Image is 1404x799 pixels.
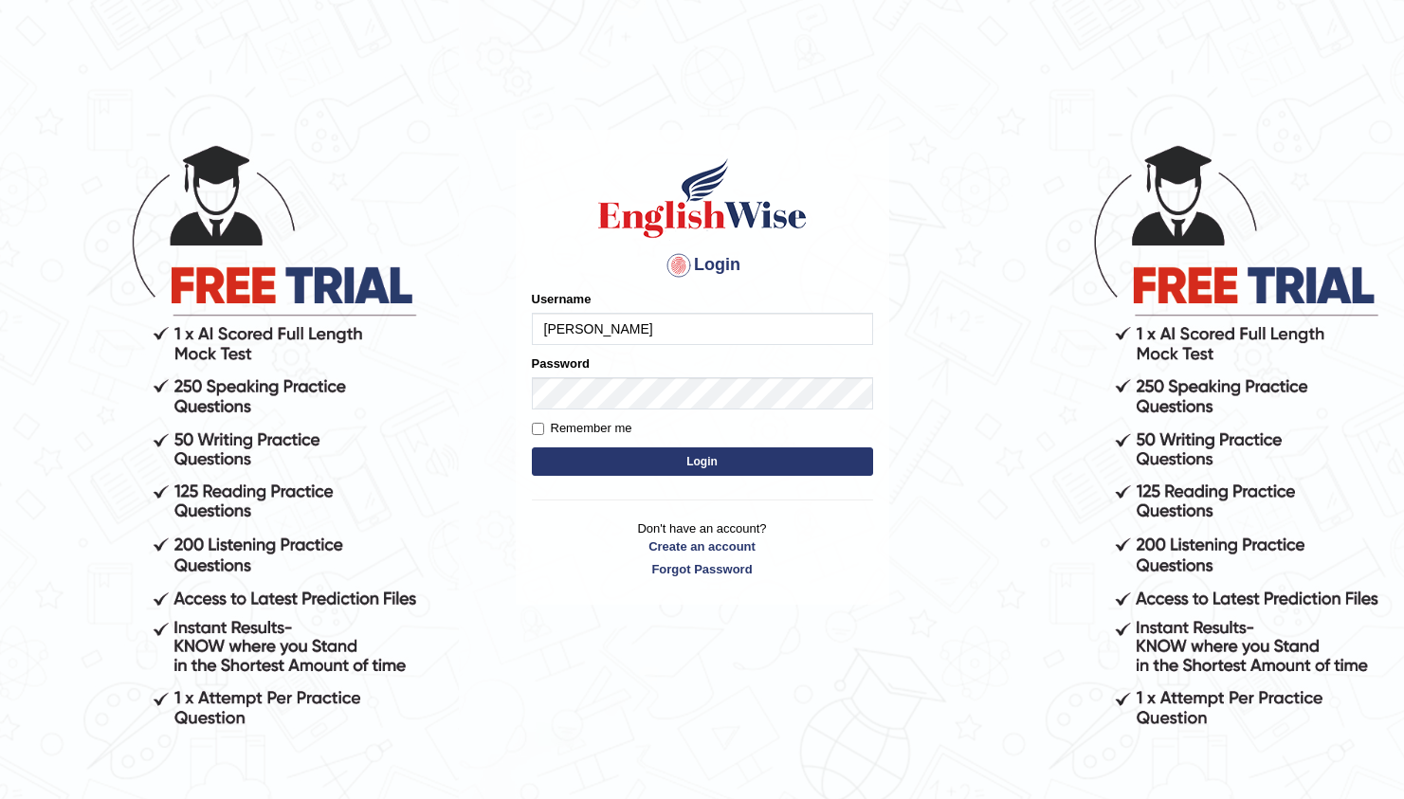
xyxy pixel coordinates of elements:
[594,155,811,241] img: Logo of English Wise sign in for intelligent practice with AI
[532,290,592,308] label: Username
[532,423,544,435] input: Remember me
[532,354,590,372] label: Password
[532,537,873,555] a: Create an account
[532,519,873,578] p: Don't have an account?
[532,560,873,578] a: Forgot Password
[532,447,873,476] button: Login
[532,419,632,438] label: Remember me
[532,250,873,281] h4: Login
